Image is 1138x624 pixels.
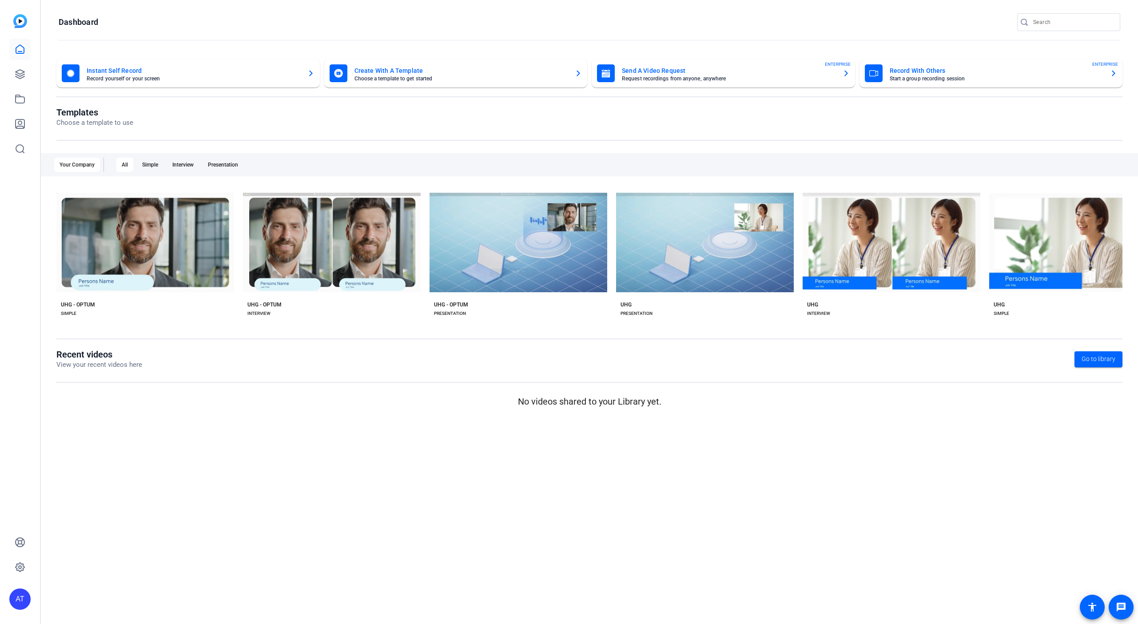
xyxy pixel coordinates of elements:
[137,158,163,172] div: Simple
[890,76,1103,81] mat-card-subtitle: Start a group recording session
[59,17,98,28] h1: Dashboard
[354,65,568,76] mat-card-title: Create With A Template
[434,310,466,317] div: PRESENTATION
[247,301,282,308] div: UHG - OPTUM
[61,301,95,308] div: UHG - OPTUM
[890,65,1103,76] mat-card-title: Record With Others
[1116,602,1126,612] mat-icon: message
[621,310,653,317] div: PRESENTATION
[807,310,830,317] div: INTERVIEW
[1082,354,1115,364] span: Go to library
[13,14,27,28] img: blue-gradient.svg
[621,301,632,308] div: UHG
[56,360,142,370] p: View your recent videos here
[56,395,1122,408] p: No videos shared to your Library yet.
[56,59,320,87] button: Instant Self RecordRecord yourself or your screen
[56,118,133,128] p: Choose a template to use
[622,65,836,76] mat-card-title: Send A Video Request
[807,301,818,308] div: UHG
[622,76,836,81] mat-card-subtitle: Request recordings from anyone, anywhere
[116,158,133,172] div: All
[592,59,855,87] button: Send A Video RequestRequest recordings from anyone, anywhereENTERPRISE
[203,158,243,172] div: Presentation
[9,588,31,610] div: AT
[994,310,1009,317] div: SIMPLE
[61,310,76,317] div: SIMPLE
[434,301,468,308] div: UHG - OPTUM
[825,61,851,68] span: ENTERPRISE
[56,349,142,360] h1: Recent videos
[1033,17,1113,28] input: Search
[167,158,199,172] div: Interview
[859,59,1123,87] button: Record With OthersStart a group recording sessionENTERPRISE
[1092,61,1118,68] span: ENTERPRISE
[56,107,133,118] h1: Templates
[247,310,271,317] div: INTERVIEW
[1074,351,1122,367] a: Go to library
[1087,602,1098,612] mat-icon: accessibility
[54,158,100,172] div: Your Company
[87,76,300,81] mat-card-subtitle: Record yourself or your screen
[994,301,1005,308] div: UHG
[87,65,300,76] mat-card-title: Instant Self Record
[324,59,588,87] button: Create With A TemplateChoose a template to get started
[354,76,568,81] mat-card-subtitle: Choose a template to get started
